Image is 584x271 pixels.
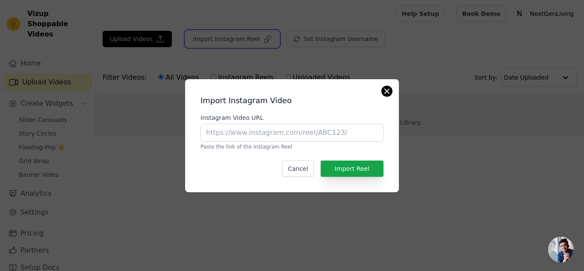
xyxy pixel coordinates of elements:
[548,237,574,262] div: Open chat
[321,161,383,177] button: Import Reel
[201,113,383,122] label: Instagram Video URL
[201,95,383,107] h2: Import Instagram Video
[201,143,383,150] p: Paste the link of the Instagram Reel
[201,124,383,142] input: https://www.instagram.com/reel/ABC123/
[382,86,392,96] button: Close modal
[282,161,313,177] button: Cancel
